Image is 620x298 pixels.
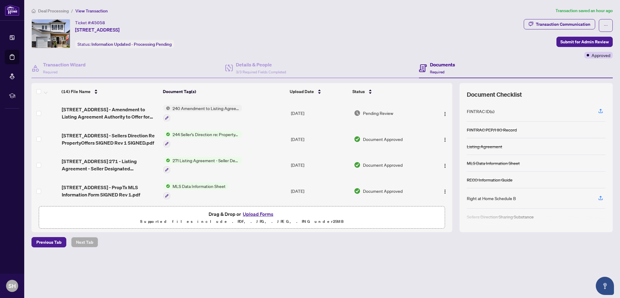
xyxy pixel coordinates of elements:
[43,218,441,225] p: Supported files include .PDF, .JPG, .JPEG, .PNG under 25 MB
[163,105,242,121] button: Status Icon240 Amendment to Listing Agreement - Authority to Offer for Sale Price Change/Extensio...
[363,110,393,116] span: Pending Review
[354,188,361,194] img: Document Status
[163,183,228,199] button: Status IconMLS Data Information Sheet
[163,157,242,173] button: Status Icon271 Listing Agreement - Seller Designated Representation Agreement Authority to Offer ...
[163,131,242,147] button: Status Icon244 Seller’s Direction re: Property/Offers
[443,163,447,168] img: Logo
[163,105,170,112] img: Status Icon
[91,20,105,25] span: 45058
[604,23,608,28] span: ellipsis
[467,108,494,115] div: FINTRAC ID(s)
[170,105,242,112] span: 240 Amendment to Listing Agreement - Authority to Offer for Sale Price Change/Extension/Amendment(s)
[163,183,170,189] img: Status Icon
[443,137,447,142] img: Logo
[236,70,286,74] span: 3/3 Required Fields Completed
[287,83,350,100] th: Upload Date
[354,162,361,168] img: Document Status
[289,152,351,178] td: [DATE]
[354,110,361,116] img: Document Status
[61,88,91,95] span: (14) File Name
[560,37,609,47] span: Submit for Admin Review
[75,26,120,33] span: [STREET_ADDRESS]
[36,237,61,247] span: Previous Tab
[62,184,159,198] span: [STREET_ADDRESS] - PropTx MLS Information Form SIGNED Rev 1.pdf
[71,237,98,247] button: Next Tab
[163,131,170,138] img: Status Icon
[241,210,275,218] button: Upload Forms
[59,83,160,100] th: (14) File Name
[71,7,73,14] li: /
[352,88,365,95] span: Status
[289,126,351,152] td: [DATE]
[62,132,159,146] span: [STREET_ADDRESS] - Sellers Direction Re PropertyOffers SIGNED Rev 1 SIGNED.pdf
[467,213,534,220] div: Sellers Direction Sharing Substance
[91,42,172,47] span: Information Updated - Processing Pending
[170,183,228,189] span: MLS Data Information Sheet
[32,19,70,48] img: IMG-40753017_1.jpg
[160,83,287,100] th: Document Tag(s)
[209,210,275,218] span: Drag & Drop or
[467,126,517,133] div: FINTRAC PEP/HIO Record
[170,157,242,164] span: 271 Listing Agreement - Seller Designated Representation Agreement Authority to Offer for Sale
[440,160,450,170] button: Logo
[556,37,613,47] button: Submit for Admin Review
[363,162,403,168] span: Document Approved
[38,8,69,14] span: Deal Processing
[467,143,502,150] div: Listing Agreement
[443,112,447,116] img: Logo
[75,8,108,14] span: View Transaction
[440,186,450,196] button: Logo
[5,5,19,16] img: logo
[236,61,286,68] h4: Details & People
[39,206,445,229] span: Drag & Drop orUpload FormsSupported files include .PDF, .JPG, .JPEG, .PNG under25MB
[440,108,450,118] button: Logo
[350,83,428,100] th: Status
[170,131,242,138] span: 244 Seller’s Direction re: Property/Offers
[75,19,105,26] div: Ticket #:
[443,189,447,194] img: Logo
[31,9,36,13] span: home
[62,158,159,172] span: [STREET_ADDRESS] 271 - Listing Agreement - Seller Designated Representation Agreement - SIGNED Re...
[43,70,58,74] span: Required
[163,157,170,164] img: Status Icon
[289,178,351,204] td: [DATE]
[62,106,159,120] span: [STREET_ADDRESS] - Amendment to Listing Agreement Authority to Offer for S.pdf
[289,100,351,126] td: [DATE]
[440,134,450,144] button: Logo
[363,136,403,142] span: Document Approved
[31,237,66,247] button: Previous Tab
[363,188,403,194] span: Document Approved
[430,61,455,68] h4: Documents
[592,52,610,59] span: Approved
[430,70,444,74] span: Required
[75,40,174,48] div: Status:
[467,176,513,183] div: RECO Information Guide
[354,136,361,142] img: Document Status
[596,277,614,295] button: Open asap
[524,19,595,29] button: Transaction Communication
[290,88,314,95] span: Upload Date
[556,7,613,14] article: Transaction saved an hour ago
[467,90,522,99] span: Document Checklist
[467,195,516,202] div: Right at Home Schedule B
[536,19,590,29] div: Transaction Communication
[43,61,86,68] h4: Transaction Wizard
[467,160,520,166] div: MLS Data Information Sheet
[8,282,16,290] span: SH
